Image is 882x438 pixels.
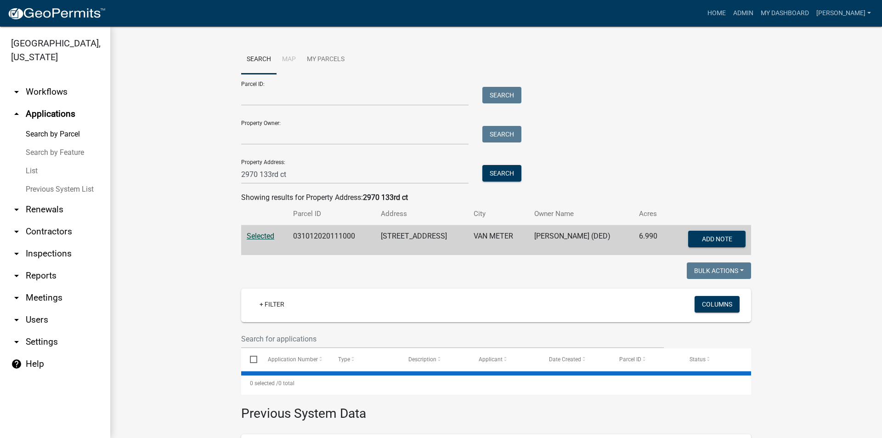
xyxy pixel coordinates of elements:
[241,45,277,74] a: Search
[375,225,468,256] td: [STREET_ADDRESS]
[11,86,22,97] i: arrow_drop_down
[813,5,875,22] a: [PERSON_NAME]
[11,226,22,237] i: arrow_drop_down
[241,372,751,395] div: 0 total
[681,348,751,370] datatable-header-cell: Status
[241,348,259,370] datatable-header-cell: Select
[611,348,681,370] datatable-header-cell: Parcel ID
[11,248,22,259] i: arrow_drop_down
[704,5,729,22] a: Home
[11,270,22,281] i: arrow_drop_down
[11,314,22,325] i: arrow_drop_down
[757,5,813,22] a: My Dashboard
[11,204,22,215] i: arrow_drop_down
[241,330,664,348] input: Search for applications
[338,356,350,363] span: Type
[633,225,669,256] td: 6.990
[701,235,732,243] span: Add Note
[329,348,399,370] datatable-header-cell: Type
[259,348,329,370] datatable-header-cell: Application Number
[540,348,611,370] datatable-header-cell: Date Created
[288,203,375,225] th: Parcel ID
[468,225,529,256] td: VAN METER
[241,192,751,203] div: Showing results for Property Address:
[400,348,470,370] datatable-header-cell: Description
[301,45,350,74] a: My Parcels
[695,296,740,313] button: Columns
[375,203,468,225] th: Address
[252,296,292,313] a: + Filter
[729,5,757,22] a: Admin
[688,231,746,247] button: Add Note
[468,203,529,225] th: City
[633,203,669,225] th: Acres
[11,358,22,370] i: help
[479,356,503,363] span: Applicant
[408,356,436,363] span: Description
[529,203,633,225] th: Owner Name
[619,356,641,363] span: Parcel ID
[247,232,274,240] a: Selected
[529,225,633,256] td: [PERSON_NAME] (DED)
[482,165,521,182] button: Search
[11,108,22,119] i: arrow_drop_up
[288,225,375,256] td: 031012020111000
[250,380,278,387] span: 0 selected /
[687,262,751,279] button: Bulk Actions
[470,348,540,370] datatable-header-cell: Applicant
[11,292,22,303] i: arrow_drop_down
[363,193,408,202] strong: 2970 133rd ct
[690,356,706,363] span: Status
[482,126,521,142] button: Search
[11,336,22,347] i: arrow_drop_down
[268,356,318,363] span: Application Number
[241,395,751,423] h3: Previous System Data
[549,356,581,363] span: Date Created
[482,87,521,103] button: Search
